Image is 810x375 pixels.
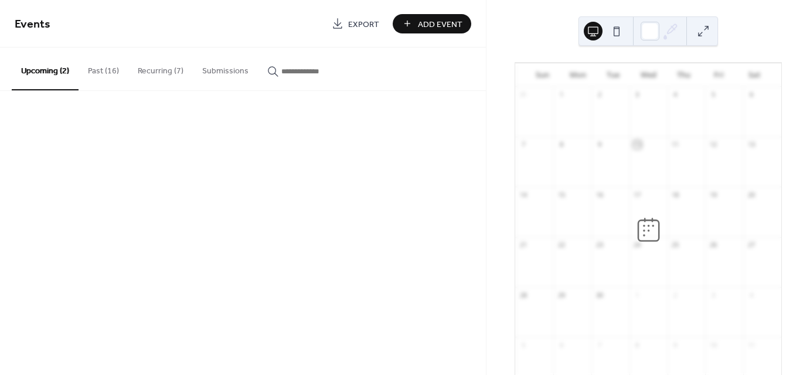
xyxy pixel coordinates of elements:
div: 21 [519,241,527,249]
div: 4 [747,290,755,299]
div: Wed [631,63,666,87]
div: 3 [709,290,717,299]
div: 22 [557,241,566,249]
div: Fri [701,63,736,87]
div: 11 [671,140,680,149]
div: 15 [557,190,566,199]
div: 6 [747,90,755,99]
div: 1 [557,90,566,99]
span: Add Event [418,18,462,31]
div: 19 [709,190,717,199]
div: 18 [671,190,680,199]
div: Sun [525,63,560,87]
div: 23 [595,241,604,249]
div: 24 [633,241,642,249]
div: 8 [557,140,566,149]
div: 11 [747,340,755,349]
div: 27 [747,241,755,249]
div: 29 [557,290,566,299]
div: 3 [633,90,642,99]
span: Export [348,18,379,31]
div: 14 [519,190,527,199]
button: Submissions [193,48,258,89]
div: 10 [633,140,642,149]
div: 28 [519,290,527,299]
div: 2 [595,90,604,99]
div: 4 [671,90,680,99]
div: 17 [633,190,642,199]
button: Add Event [393,14,471,33]
button: Upcoming (2) [12,48,79,90]
div: 9 [595,140,604,149]
a: Export [323,14,388,33]
div: 20 [747,190,755,199]
div: 16 [595,190,604,199]
div: Sat [737,63,772,87]
button: Recurring (7) [128,48,193,89]
div: 30 [595,290,604,299]
div: 1 [633,290,642,299]
div: 26 [709,241,717,249]
div: 6 [557,340,566,349]
div: 7 [519,140,527,149]
div: 12 [709,140,717,149]
span: Events [15,13,50,36]
div: 9 [671,340,680,349]
div: 5 [709,90,717,99]
div: 13 [747,140,755,149]
div: 31 [519,90,527,99]
button: Past (16) [79,48,128,89]
div: Thu [666,63,701,87]
div: 2 [671,290,680,299]
div: 8 [633,340,642,349]
div: Tue [595,63,631,87]
div: 5 [519,340,527,349]
div: Mon [560,63,595,87]
div: 25 [671,241,680,249]
div: 7 [595,340,604,349]
div: 10 [709,340,717,349]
